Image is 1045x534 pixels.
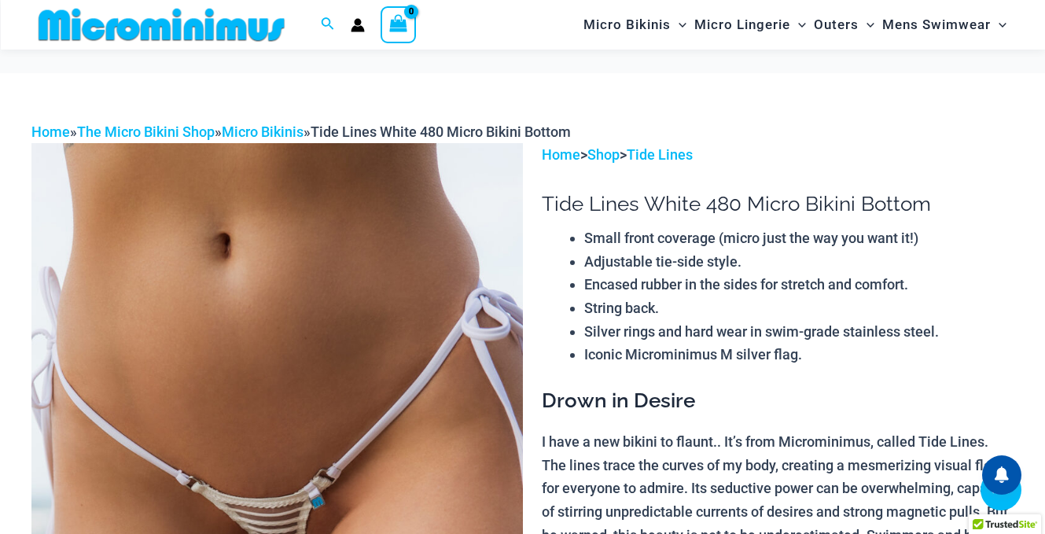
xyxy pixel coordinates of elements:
li: Silver rings and hard wear in swim-grade stainless steel. [584,320,1014,344]
nav: Site Navigation [577,2,1014,47]
span: Micro Lingerie [694,5,790,45]
a: Mens SwimwearMenu ToggleMenu Toggle [878,5,1010,45]
span: Micro Bikinis [583,5,671,45]
a: Micro Bikinis [222,123,304,140]
li: Adjustable tie-side style. [584,250,1014,274]
a: OutersMenu ToggleMenu Toggle [810,5,878,45]
a: Search icon link [321,15,335,35]
span: Menu Toggle [991,5,1006,45]
span: » » » [31,123,571,140]
span: Menu Toggle [790,5,806,45]
img: MM SHOP LOGO FLAT [32,7,291,42]
span: Menu Toggle [859,5,874,45]
span: Tide Lines White 480 Micro Bikini Bottom [311,123,571,140]
h3: Drown in Desire [542,388,1014,414]
span: Outers [814,5,859,45]
a: Account icon link [351,18,365,32]
p: > > [542,143,1014,167]
a: The Micro Bikini Shop [77,123,215,140]
span: Menu Toggle [671,5,686,45]
a: Micro BikinisMenu ToggleMenu Toggle [580,5,690,45]
span: Mens Swimwear [882,5,991,45]
li: String back. [584,296,1014,320]
a: Home [31,123,70,140]
a: Micro LingerieMenu ToggleMenu Toggle [690,5,810,45]
a: Home [542,146,580,163]
li: Iconic Microminimus M silver flag. [584,343,1014,366]
li: Small front coverage (micro just the way you want it!) [584,226,1014,250]
h1: Tide Lines White 480 Micro Bikini Bottom [542,192,1014,216]
li: Encased rubber in the sides for stretch and comfort. [584,273,1014,296]
a: Tide Lines [627,146,693,163]
a: View Shopping Cart, empty [381,6,417,42]
a: Shop [587,146,620,163]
